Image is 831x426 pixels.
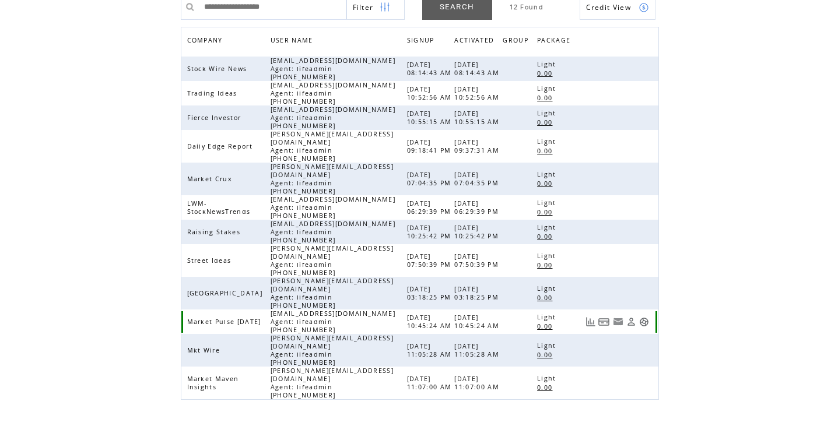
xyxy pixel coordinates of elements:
[537,231,558,241] a: 0.00
[613,316,623,327] a: Resend welcome email to this user
[537,138,559,146] span: Light
[537,170,559,178] span: Light
[407,252,454,269] span: [DATE] 07:50:39 PM
[537,147,555,155] span: 0.00
[537,179,555,188] span: 0.00
[271,163,394,195] span: [PERSON_NAME][EMAIL_ADDRESS][DOMAIN_NAME] Agent: lifeadmin [PHONE_NUMBER]
[537,33,573,50] span: PACKAGE
[537,382,558,392] a: 0.00
[353,2,374,12] span: Show filters
[271,57,395,81] span: [EMAIL_ADDRESS][DOMAIN_NAME] Agent: lifeadmin [PHONE_NUMBER]
[454,375,502,391] span: [DATE] 11:07:00 AM
[639,2,649,13] img: credits.png
[271,130,394,163] span: [PERSON_NAME][EMAIL_ADDRESS][DOMAIN_NAME] Agent: lifeadmin [PHONE_NUMBER]
[454,171,502,187] span: [DATE] 07:04:35 PM
[271,309,395,334] span: [EMAIL_ADDRESS][DOMAIN_NAME] Agent: lifeadmin [PHONE_NUMBER]
[407,138,454,154] span: [DATE] 09:18:41 PM
[407,314,455,330] span: [DATE] 10:45:24 AM
[537,109,559,117] span: Light
[187,175,236,183] span: Market Crux
[187,65,250,73] span: Stock Wire News
[510,3,544,11] span: 12 Found
[271,36,316,43] a: USER NAME
[537,321,558,331] a: 0.00
[454,85,502,101] span: [DATE] 10:52:56 AM
[187,36,226,43] a: COMPANY
[271,244,394,277] span: [PERSON_NAME][EMAIL_ADDRESS][DOMAIN_NAME] Agent: lifeadmin [PHONE_NUMBER]
[187,199,254,216] span: LWM-StockNewsTrends
[187,89,240,97] span: Trading Ideas
[454,314,502,330] span: [DATE] 10:45:24 AM
[586,2,632,12] span: Show Credits View
[271,195,395,220] span: [EMAIL_ADDRESS][DOMAIN_NAME] Agent: lifeadmin [PHONE_NUMBER]
[537,146,558,156] a: 0.00
[454,61,502,77] span: [DATE] 08:14:43 AM
[537,94,555,102] span: 0.00
[537,33,576,50] a: PACKAGE
[503,33,534,50] a: GROUP
[537,252,559,260] span: Light
[271,105,395,130] span: [EMAIL_ADDRESS][DOMAIN_NAME] Agent: lifeadmin [PHONE_NUMBER]
[537,93,558,103] a: 0.00
[537,223,559,231] span: Light
[407,375,455,391] span: [DATE] 11:07:00 AM
[454,33,497,50] span: ACTIVATED
[454,199,502,216] span: [DATE] 06:29:39 PM
[537,208,555,216] span: 0.00
[454,342,502,358] span: [DATE] 11:05:28 AM
[271,33,316,50] span: USER NAME
[503,33,531,50] span: GROUP
[537,199,559,207] span: Light
[454,110,502,126] span: [DATE] 10:55:15 AM
[407,285,454,301] span: [DATE] 03:18:25 PM
[271,334,394,367] span: [PERSON_NAME][EMAIL_ADDRESS][DOMAIN_NAME] Agent: lifeadmin [PHONE_NUMBER]
[537,313,559,321] span: Light
[407,342,455,358] span: [DATE] 11:05:28 AM
[537,118,555,126] span: 0.00
[537,351,555,359] span: 0.00
[187,114,244,122] span: Fierce Investor
[407,36,437,43] a: SIGNUP
[454,224,502,240] span: [DATE] 10:25:42 PM
[454,285,502,301] span: [DATE] 03:18:25 PM
[271,81,395,105] span: [EMAIL_ADDRESS][DOMAIN_NAME] Agent: lifeadmin [PHONE_NUMBER]
[598,317,610,327] a: View Bills
[187,33,226,50] span: COMPANY
[407,61,455,77] span: [DATE] 08:14:43 AM
[537,207,558,217] a: 0.00
[537,69,555,78] span: 0.00
[187,228,244,236] span: Raising Stakes
[537,60,559,68] span: Light
[407,33,437,50] span: SIGNUP
[407,85,455,101] span: [DATE] 10:52:56 AM
[187,256,234,265] span: Street Ideas
[187,318,264,326] span: Market Pulse [DATE]
[626,317,636,327] a: View Profile
[187,289,266,297] span: [GEOGRAPHIC_DATA]
[454,33,500,50] a: ACTIVATED
[585,317,595,327] a: View Usage
[537,261,555,269] span: 0.00
[407,199,454,216] span: [DATE] 06:29:39 PM
[187,346,223,354] span: Mkt Wire
[271,277,394,309] span: [PERSON_NAME][EMAIL_ADDRESS][DOMAIN_NAME] Agent: lifeadmin [PHONE_NUMBER]
[537,117,558,127] a: 0.00
[407,224,454,240] span: [DATE] 10:25:42 PM
[537,341,559,350] span: Light
[454,138,502,154] span: [DATE] 09:37:31 AM
[187,375,239,391] span: Market Maven Insights
[537,85,559,93] span: Light
[537,260,558,270] a: 0.00
[537,383,555,392] span: 0.00
[537,178,558,188] a: 0.00
[537,294,555,302] span: 0.00
[537,322,555,330] span: 0.00
[187,142,256,150] span: Daily Edge Report
[537,350,558,360] a: 0.00
[537,284,559,293] span: Light
[537,233,555,241] span: 0.00
[407,110,455,126] span: [DATE] 10:55:15 AM
[537,68,558,78] a: 0.00
[271,220,395,244] span: [EMAIL_ADDRESS][DOMAIN_NAME] Agent: lifeadmin [PHONE_NUMBER]
[537,374,559,382] span: Light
